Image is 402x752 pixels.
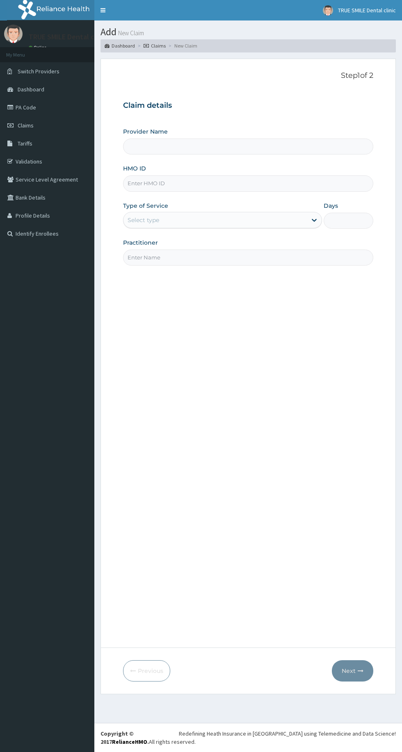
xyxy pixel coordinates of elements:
p: Step 1 of 2 [123,71,373,80]
button: Next [332,660,373,682]
span: Tariffs [18,140,32,147]
span: TRUE SMILE Dental clinic [338,7,396,14]
label: Days [324,202,338,210]
button: Previous [123,660,170,682]
footer: All rights reserved. [94,723,402,752]
input: Enter Name [123,250,373,266]
span: Claims [18,122,34,129]
img: User Image [323,5,333,16]
strong: Copyright © 2017 . [100,730,149,745]
div: Redefining Heath Insurance in [GEOGRAPHIC_DATA] using Telemedicine and Data Science! [179,729,396,738]
span: Dashboard [18,86,44,93]
label: Provider Name [123,127,168,136]
small: New Claim [116,30,144,36]
img: User Image [4,25,23,43]
span: Switch Providers [18,68,59,75]
a: RelianceHMO [112,738,147,745]
li: New Claim [167,42,197,49]
p: TRUE SMILE Dental clinic [29,33,107,41]
a: Dashboard [105,42,135,49]
input: Enter HMO ID [123,175,373,191]
h3: Claim details [123,101,373,110]
label: HMO ID [123,164,146,173]
a: Online [29,45,48,50]
label: Practitioner [123,239,158,247]
h1: Add [100,27,396,37]
label: Type of Service [123,202,168,210]
a: Claims [144,42,166,49]
div: Select type [128,216,159,224]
